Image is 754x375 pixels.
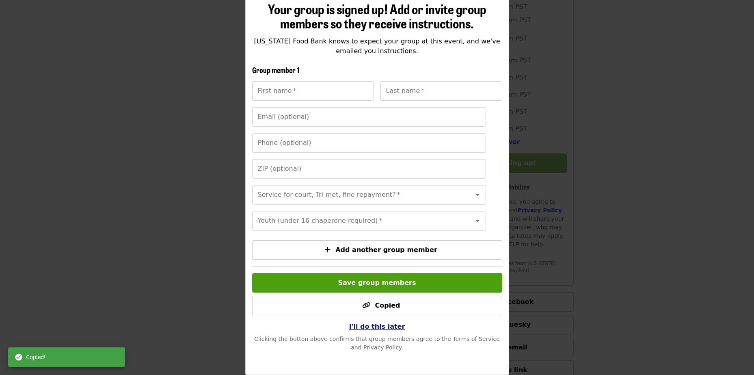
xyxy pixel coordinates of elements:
[254,336,500,351] span: Clicking the button above confirms that group members agree to the Terms of Service and Privacy P...
[252,296,502,315] button: Copied
[362,302,370,309] i: link icon
[335,246,437,254] span: Add another group member
[252,240,502,260] button: Add another group member
[252,107,486,127] input: Email (optional)
[325,246,331,254] i: plus icon
[252,65,299,75] span: Group member 1
[254,37,500,55] span: [US_STATE] Food Bank knows to expect your group at this event, and we've emailed you instructions.
[472,189,483,200] button: Open
[349,323,405,330] span: I'll do this later
[472,215,483,226] button: Open
[252,159,486,179] input: ZIP (optional)
[252,133,486,153] input: Phone (optional)
[338,279,416,287] span: Save group members
[375,302,400,309] span: Copied
[380,81,502,101] input: Last name
[252,81,374,101] input: First name
[26,353,45,361] span: Copied!
[252,273,502,293] button: Save group members
[343,319,412,335] button: I'll do this later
